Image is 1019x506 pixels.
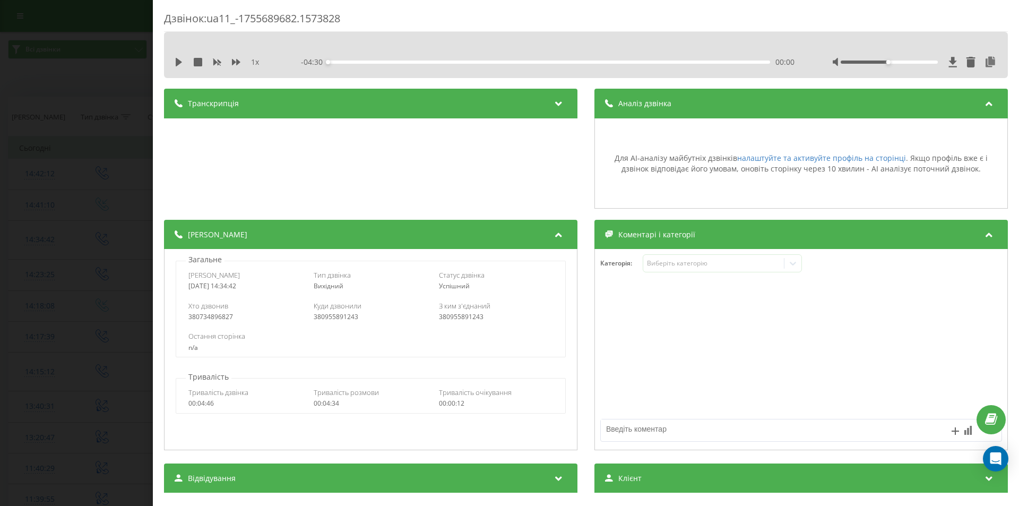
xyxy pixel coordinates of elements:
span: Успішний [439,281,470,290]
div: Accessibility label [886,60,891,64]
a: налаштуйте та активуйте профіль на сторінці [737,153,906,163]
div: n/a [188,344,552,351]
span: Тривалість дзвінка [188,388,248,397]
div: Виберіть категорію [647,259,780,268]
span: Клієнт [618,473,642,484]
span: 00:00 [775,57,795,67]
span: Остання сторінка [188,331,245,341]
div: 380955891243 [439,313,553,321]
div: Open Intercom Messenger [983,446,1008,471]
span: Куди дзвонили [314,301,361,311]
p: Загальне [186,254,224,265]
span: Коментарі і категорії [618,229,695,240]
span: - 04:30 [301,57,328,67]
span: З ким з'єднаний [439,301,490,311]
div: [DATE] 14:34:42 [188,282,303,290]
div: Для AI-аналізу майбутніх дзвінків . Якщо профіль вже є і дзвінок відповідає його умовам, оновіть ... [600,153,1002,174]
span: [PERSON_NAME] [188,229,247,240]
span: Відвідування [188,473,236,484]
span: Хто дзвонив [188,301,228,311]
div: 380734896827 [188,313,303,321]
span: 1 x [251,57,259,67]
span: [PERSON_NAME] [188,270,240,280]
div: 00:00:12 [439,400,553,407]
span: Статус дзвінка [439,270,485,280]
div: 00:04:34 [314,400,428,407]
div: Accessibility label [326,60,330,64]
h4: Категорія : [600,260,643,267]
span: Транскрипція [188,98,239,109]
span: Аналіз дзвінка [618,98,671,109]
div: Дзвінок : ua11_-1755689682.1573828 [164,11,1008,32]
span: Тривалість розмови [314,388,379,397]
p: Тривалість [186,372,231,382]
div: 00:04:46 [188,400,303,407]
div: 380955891243 [314,313,428,321]
span: Тип дзвінка [314,270,351,280]
span: Тривалість очікування [439,388,512,397]
span: Вихідний [314,281,343,290]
